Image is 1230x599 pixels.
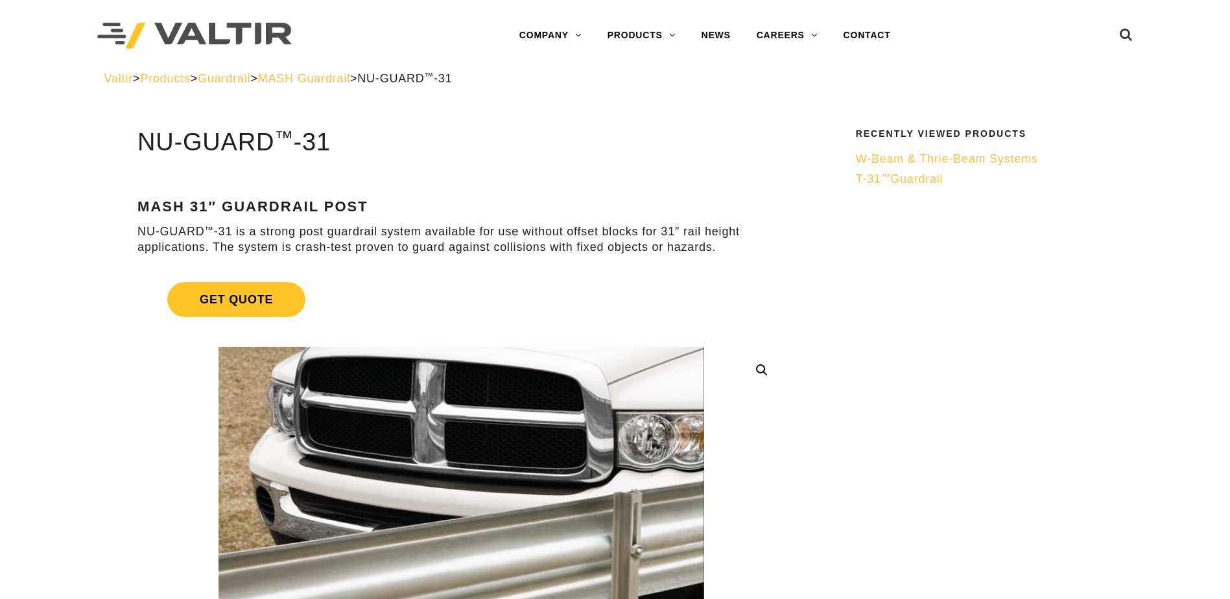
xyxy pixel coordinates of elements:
[198,72,250,85] a: Guardrail
[856,129,1118,139] h2: Recently Viewed Products
[425,71,434,81] sup: ™
[856,172,1118,187] a: T-31™Guardrail
[204,225,213,235] sup: ™
[744,23,831,49] a: CAREERS
[506,23,595,49] a: COMPANY
[274,127,293,148] sup: ™
[137,266,785,333] a: Get Quote
[357,72,452,85] span: NU-GUARD -31
[97,23,292,49] img: Valtir
[689,23,744,49] a: NEWS
[104,72,133,85] a: Valtir
[137,129,785,156] h1: NU-GUARD -31
[856,152,1118,167] a: W-Beam & Thrie-Beam Systems
[856,152,1038,165] span: W-Beam & Thrie-Beam Systems
[881,172,890,182] sup: ™
[137,224,785,255] p: NU-GUARD -31 is a strong post guardrail system available for use without offset blocks for 31″ ra...
[104,71,1126,86] div: > > > >
[856,172,943,185] span: T-31 Guardrail
[595,23,689,49] a: PRODUCTS
[258,72,350,85] a: MASH Guardrail
[137,198,368,215] strong: MASH 31″ Guardrail Post
[167,282,305,317] span: Get Quote
[831,23,904,49] a: CONTACT
[140,72,190,85] a: Products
